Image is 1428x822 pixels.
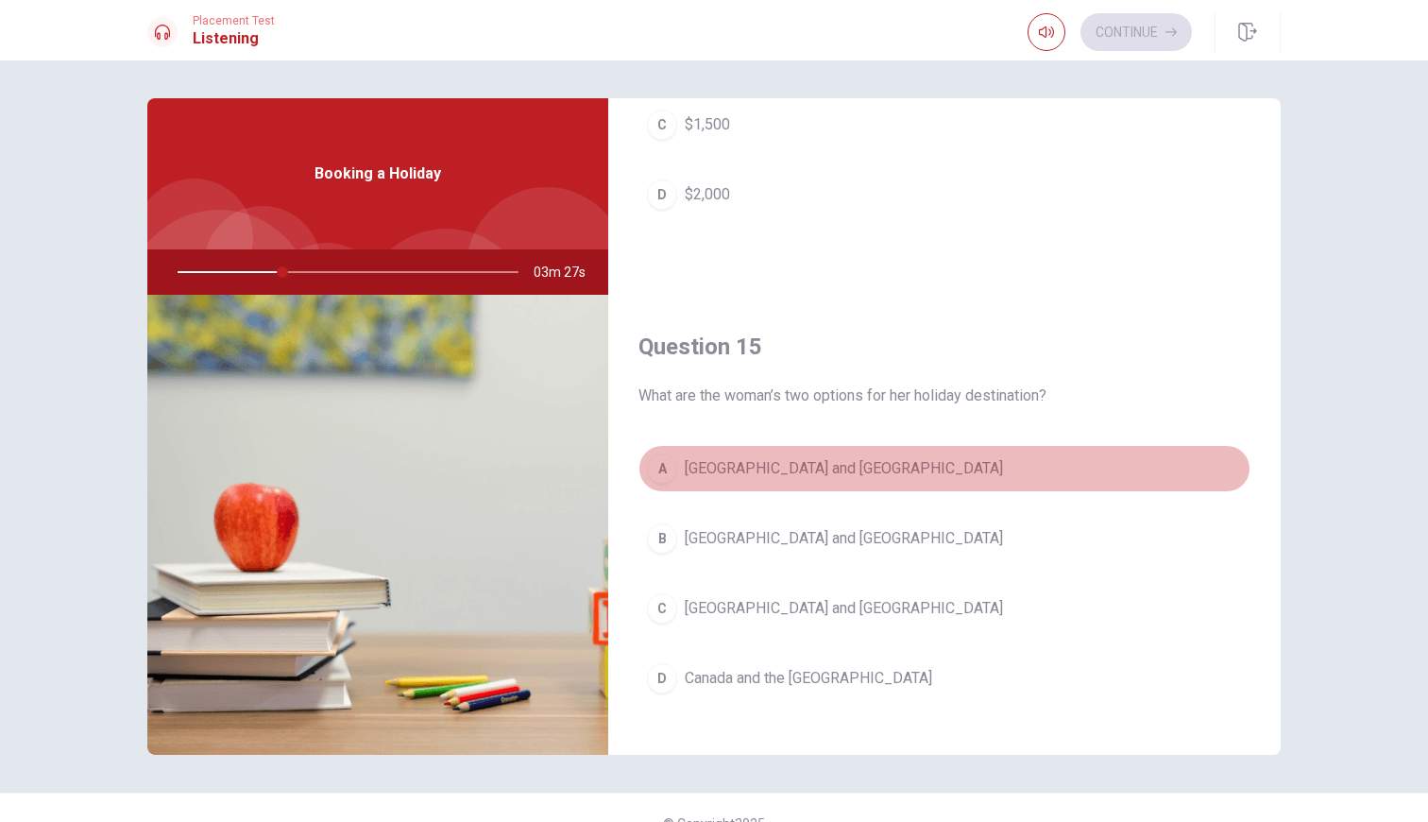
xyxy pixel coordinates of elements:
[638,445,1250,492] button: A[GEOGRAPHIC_DATA] and [GEOGRAPHIC_DATA]
[685,457,1003,480] span: [GEOGRAPHIC_DATA] and [GEOGRAPHIC_DATA]
[647,663,677,694] div: D
[534,249,601,295] span: 03m 27s
[685,667,932,690] span: Canada and the [GEOGRAPHIC_DATA]
[638,385,1250,407] span: What are the woman’s two options for her holiday destination?
[647,454,677,484] div: A
[638,515,1250,562] button: B[GEOGRAPHIC_DATA] and [GEOGRAPHIC_DATA]
[638,171,1250,218] button: D$2,000
[638,101,1250,148] button: C$1,500
[193,14,275,27] span: Placement Test
[314,163,441,185] span: Booking a Holiday
[685,183,730,206] span: $2,000
[647,593,677,624] div: C
[647,180,677,210] div: D
[193,27,275,50] h1: Listening
[638,655,1250,702] button: DCanada and the [GEOGRAPHIC_DATA]
[147,295,608,755] img: Booking a Holiday
[685,597,1003,620] span: [GEOGRAPHIC_DATA] and [GEOGRAPHIC_DATA]
[685,113,730,136] span: $1,500
[638,332,1250,362] h4: Question 15
[647,523,677,554] div: B
[685,527,1003,550] span: [GEOGRAPHIC_DATA] and [GEOGRAPHIC_DATA]
[647,110,677,140] div: C
[638,585,1250,632] button: C[GEOGRAPHIC_DATA] and [GEOGRAPHIC_DATA]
